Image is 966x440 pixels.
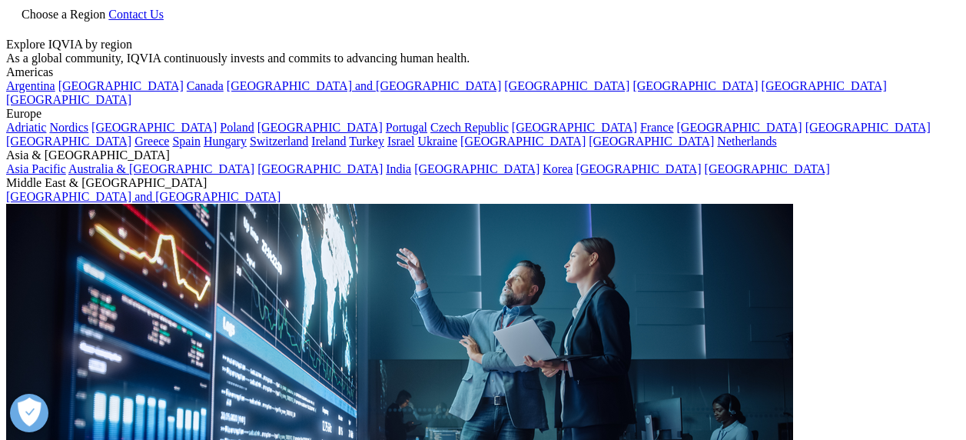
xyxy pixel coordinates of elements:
div: Americas [6,65,960,79]
a: Netherlands [717,135,776,148]
a: Poland [220,121,254,134]
a: Contact Us [108,8,164,21]
a: Adriatic [6,121,46,134]
a: Ukraine [418,135,458,148]
span: Choose a Region [22,8,105,21]
a: [GEOGRAPHIC_DATA] [805,121,931,134]
a: [GEOGRAPHIC_DATA] [6,93,131,106]
a: [GEOGRAPHIC_DATA] [576,162,701,175]
a: [GEOGRAPHIC_DATA] [504,79,629,92]
a: [GEOGRAPHIC_DATA] [705,162,830,175]
a: [GEOGRAPHIC_DATA] [460,135,586,148]
a: [GEOGRAPHIC_DATA] and [GEOGRAPHIC_DATA] [6,190,281,203]
div: Asia & [GEOGRAPHIC_DATA] [6,148,960,162]
a: Switzerland [250,135,308,148]
a: Australia & [GEOGRAPHIC_DATA] [68,162,254,175]
a: [GEOGRAPHIC_DATA] [6,135,131,148]
a: [GEOGRAPHIC_DATA] [677,121,802,134]
a: Czech Republic [430,121,509,134]
a: [GEOGRAPHIC_DATA] [762,79,887,92]
a: Turkey [349,135,384,148]
a: Portugal [386,121,427,134]
a: [GEOGRAPHIC_DATA] [257,121,383,134]
a: Israel [387,135,415,148]
a: [GEOGRAPHIC_DATA] [58,79,184,92]
a: [GEOGRAPHIC_DATA] [512,121,637,134]
a: [GEOGRAPHIC_DATA] and [GEOGRAPHIC_DATA] [227,79,501,92]
div: Explore IQVIA by region [6,38,960,52]
div: As a global community, IQVIA continuously invests and commits to advancing human health. [6,52,960,65]
a: France [640,121,674,134]
a: Hungary [204,135,247,148]
a: Nordics [49,121,88,134]
a: Ireland [311,135,346,148]
a: [GEOGRAPHIC_DATA] [589,135,714,148]
a: Greece [134,135,169,148]
a: [GEOGRAPHIC_DATA] [91,121,217,134]
a: India [386,162,411,175]
a: Canada [187,79,224,92]
a: [GEOGRAPHIC_DATA] [632,79,758,92]
a: Korea [543,162,573,175]
div: Middle East & [GEOGRAPHIC_DATA] [6,176,960,190]
div: Europe [6,107,960,121]
button: Ouvrir le centre de préférences [10,394,48,432]
a: Spain [172,135,200,148]
a: [GEOGRAPHIC_DATA] [257,162,383,175]
a: Asia Pacific [6,162,66,175]
a: Argentina [6,79,55,92]
a: [GEOGRAPHIC_DATA] [414,162,539,175]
